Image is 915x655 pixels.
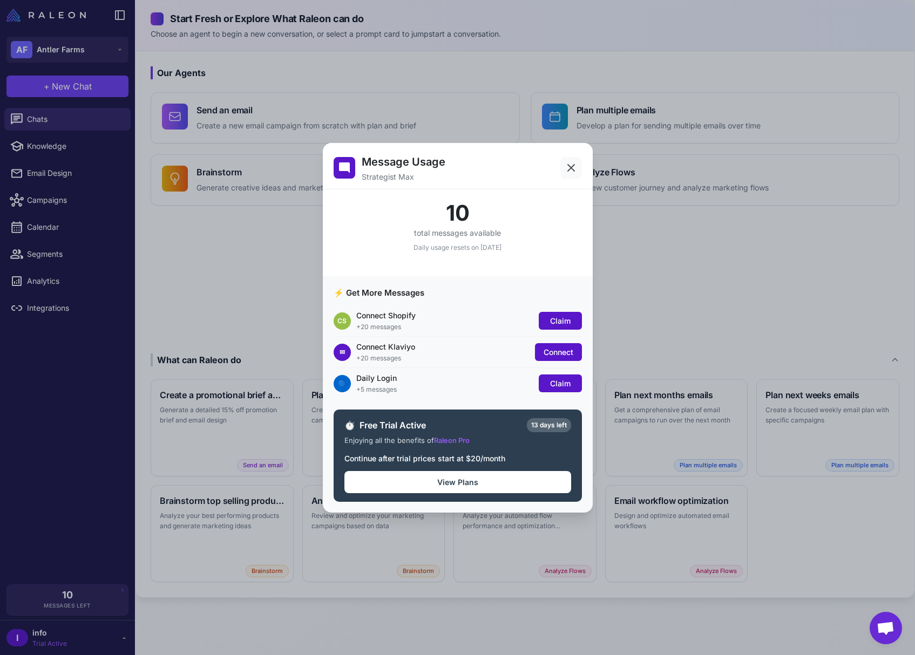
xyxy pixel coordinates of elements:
div: Enjoying all the benefits of [344,435,571,446]
div: 10 [334,202,582,224]
div: 13 days left [527,418,571,432]
div: Daily Login [356,372,533,384]
span: Daily usage resets on [DATE] [414,243,501,251]
h2: Message Usage [362,154,445,170]
span: ⏱️ [344,419,355,432]
button: Claim [539,312,582,330]
div: Connect Shopify [356,310,533,321]
button: View Plans [344,471,571,493]
span: Claim [550,316,571,325]
span: total messages available [414,228,501,237]
button: Connect [535,343,582,361]
div: Connect Klaviyo [356,341,530,352]
div: +5 messages [356,385,533,394]
h3: ⚡ Get More Messages [334,287,582,299]
div: ✉ [334,344,351,361]
span: Raleon Pro [434,436,470,445]
div: +20 messages [356,322,533,332]
button: Claim [539,374,582,392]
div: +20 messages [356,353,530,363]
div: Open chat [870,612,902,644]
div: 🔵 [334,375,351,392]
span: Claim [550,379,571,388]
div: CS [334,312,351,330]
span: Connect [544,347,573,357]
span: Free Trial Active [360,419,523,432]
span: Continue after trial prices start at $20/month [344,454,505,463]
p: Strategist Max [362,171,445,182]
